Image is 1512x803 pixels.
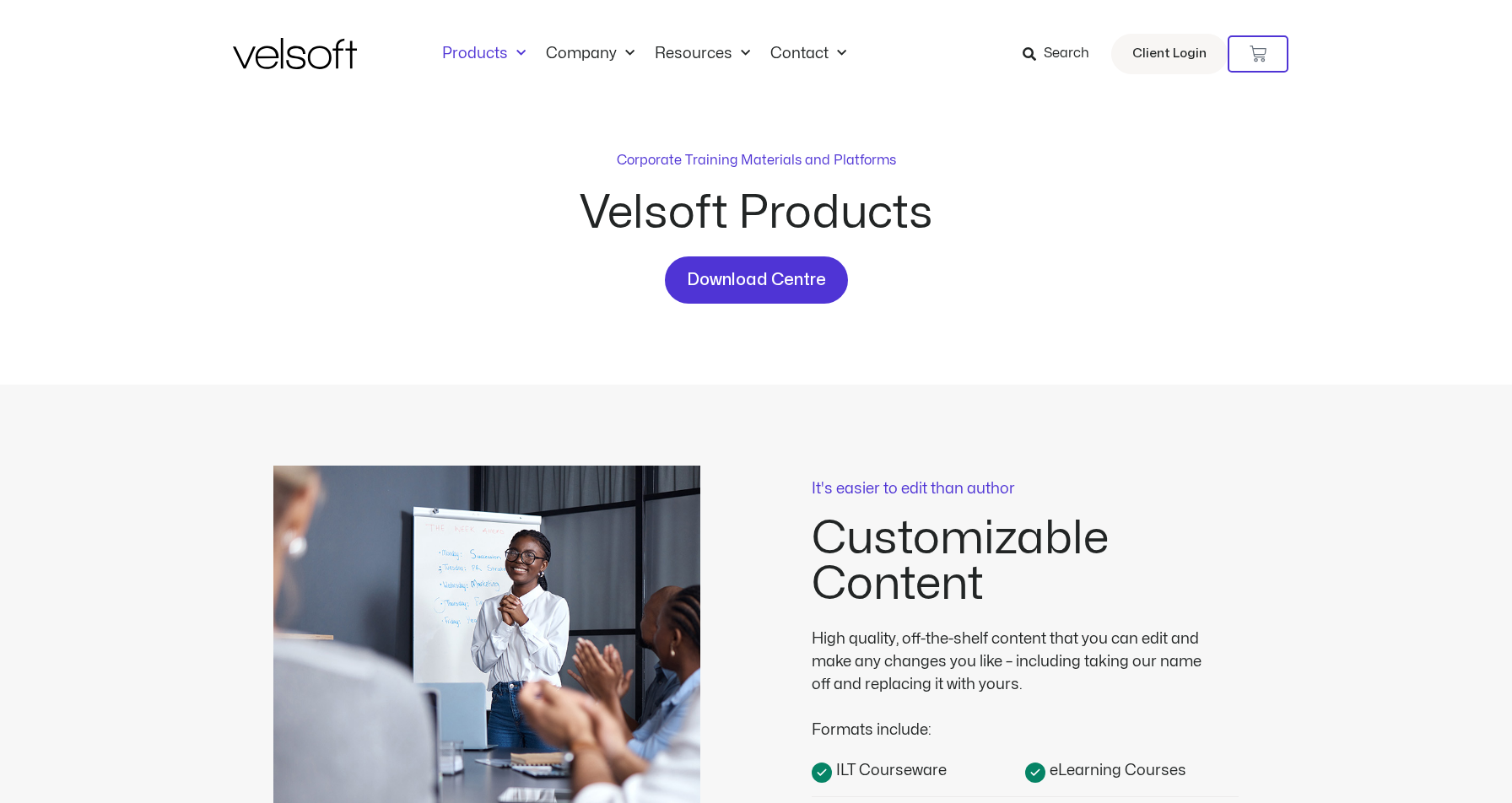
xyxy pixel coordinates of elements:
[687,267,826,294] span: Download Centre
[812,482,1239,497] p: It's easier to edit than author
[760,45,856,63] a: ContactMenu Toggle
[812,758,1025,783] a: ILT Courseware
[645,45,760,63] a: ResourcesMenu Toggle
[812,696,1217,741] div: Formats include:
[812,628,1217,696] div: High quality, off-the-shelf content that you can edit and make any changes you like – including t...
[1132,43,1207,65] span: Client Login
[1023,40,1101,68] a: Search
[432,45,536,63] a: ProductsMenu Toggle
[536,45,645,63] a: CompanyMenu Toggle
[233,38,357,69] img: Velsoft Training Materials
[1111,34,1228,74] a: Client Login
[1045,759,1186,782] span: eLearning Courses
[452,191,1060,236] h2: Velsoft Products
[1044,43,1089,65] span: Search
[812,516,1239,607] h2: Customizable Content
[432,45,856,63] nav: Menu
[665,256,848,304] a: Download Centre
[832,759,947,782] span: ILT Courseware
[617,150,896,170] p: Corporate Training Materials and Platforms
